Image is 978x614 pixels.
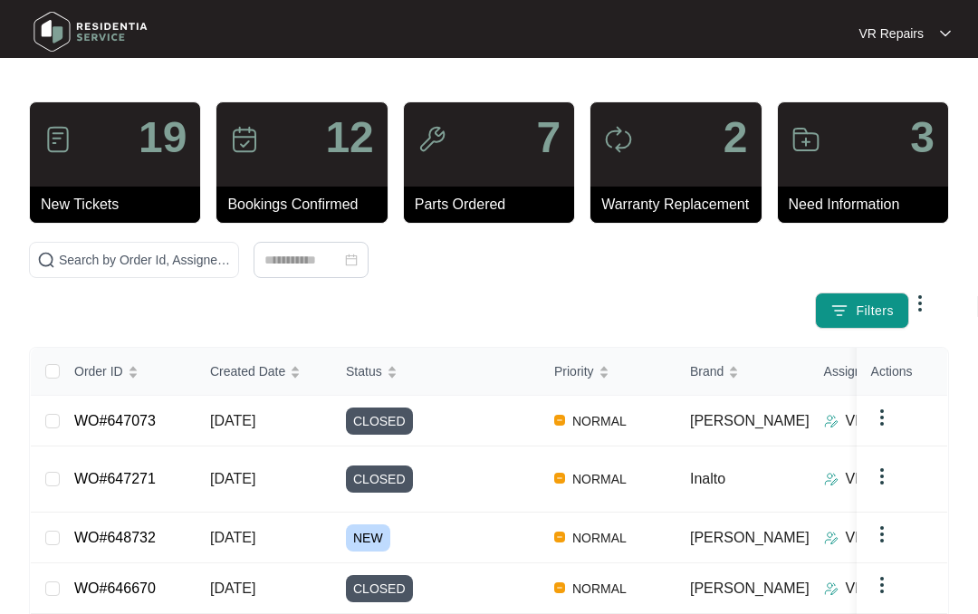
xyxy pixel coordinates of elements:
span: NORMAL [565,468,634,490]
th: Actions [857,348,947,396]
input: Search by Order Id, Assignee Name, Customer Name, Brand and Model [59,250,231,270]
p: Parts Ordered [415,194,574,216]
p: 19 [139,116,187,159]
a: WO#647073 [74,413,156,428]
img: Assigner Icon [824,581,839,596]
p: VR Repairs [846,410,920,432]
img: Vercel Logo [554,532,565,542]
img: dropdown arrow [871,574,893,596]
a: WO#648732 [74,530,156,545]
img: Assigner Icon [824,531,839,545]
span: Created Date [210,361,285,381]
img: icon [417,125,446,154]
span: NEW [346,524,390,552]
img: dropdown arrow [871,407,893,428]
span: Priority [554,361,594,381]
span: CLOSED [346,408,413,435]
span: [DATE] [210,413,255,428]
span: [DATE] [210,471,255,486]
span: CLOSED [346,465,413,493]
p: VR Repairs [846,468,920,490]
span: Inalto [690,471,725,486]
th: Status [331,348,540,396]
span: Assignee [824,361,877,381]
button: filter iconFilters [815,293,909,329]
img: Vercel Logo [554,473,565,484]
p: New Tickets [41,194,200,216]
img: dropdown arrow [909,293,931,314]
p: Need Information [789,194,948,216]
a: WO#646670 [74,580,156,596]
img: filter icon [830,302,849,320]
p: 12 [325,116,373,159]
span: [DATE] [210,530,255,545]
img: residentia service logo [27,5,154,59]
span: [PERSON_NAME] [690,530,810,545]
img: dropdown arrow [940,29,951,38]
img: icon [43,125,72,154]
th: Order ID [60,348,196,396]
span: Status [346,361,382,381]
img: dropdown arrow [871,465,893,487]
span: NORMAL [565,527,634,549]
th: Priority [540,348,676,396]
img: Vercel Logo [554,582,565,593]
img: dropdown arrow [871,523,893,545]
img: Assigner Icon [824,472,839,486]
img: icon [791,125,820,154]
p: 2 [724,116,748,159]
span: NORMAL [565,410,634,432]
span: Brand [690,361,724,381]
img: icon [230,125,259,154]
img: search-icon [37,251,55,269]
span: Filters [856,302,894,321]
span: [DATE] [210,580,255,596]
th: Brand [676,348,810,396]
p: VR Repairs [858,24,924,43]
p: Warranty Replacement [601,194,761,216]
img: icon [604,125,633,154]
p: 3 [910,116,935,159]
span: Order ID [74,361,123,381]
p: VR Repairs [846,578,920,600]
p: 7 [536,116,561,159]
span: NORMAL [565,578,634,600]
span: [PERSON_NAME] [690,413,810,428]
img: Assigner Icon [824,414,839,428]
a: WO#647271 [74,471,156,486]
img: Vercel Logo [554,415,565,426]
p: Bookings Confirmed [227,194,387,216]
span: CLOSED [346,575,413,602]
span: [PERSON_NAME] [690,580,810,596]
p: VR Repairs [846,527,920,549]
th: Created Date [196,348,331,396]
